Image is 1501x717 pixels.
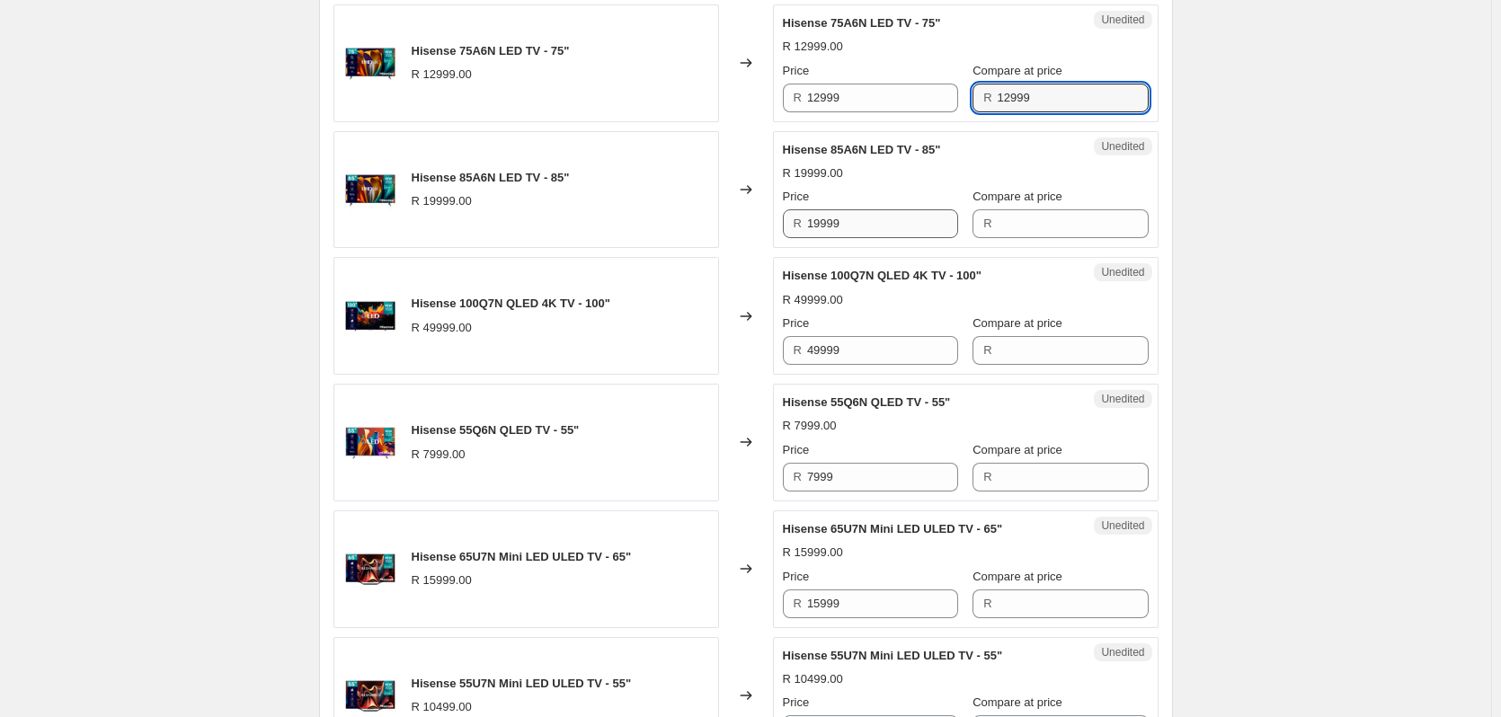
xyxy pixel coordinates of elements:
span: Price [783,64,810,77]
img: 65U7N_80x.webp [343,542,397,596]
span: Hisense 55U7N Mini LED ULED TV - 55" [783,649,1003,662]
span: Compare at price [973,64,1062,77]
span: R [794,343,802,357]
div: R 49999.00 [412,319,472,337]
span: Hisense 85A6N LED TV - 85" [783,143,941,156]
div: R 19999.00 [783,164,843,182]
span: Hisense 75A6N LED TV - 75" [783,16,941,30]
span: Hisense 100Q7N QLED 4K TV - 100" [412,297,610,310]
span: Compare at price [973,695,1062,709]
span: Hisense 100Q7N QLED 4K TV - 100" [783,269,981,282]
div: R 49999.00 [783,291,843,309]
span: R [794,597,802,610]
div: R 7999.00 [412,446,466,464]
div: R 10499.00 [412,698,472,716]
span: Price [783,190,810,203]
span: Price [783,570,810,583]
div: R 10499.00 [783,670,843,688]
span: R [794,470,802,483]
span: R [983,597,991,610]
img: 85A6N_80x.jpg [343,163,397,217]
div: R 7999.00 [783,417,837,435]
span: Unedited [1101,392,1144,406]
span: Unedited [1101,645,1144,659]
span: Compare at price [973,190,1062,203]
span: R [983,217,991,230]
span: R [983,343,991,357]
img: 100Q7N_80x.jpg [343,289,397,343]
span: Unedited [1101,139,1144,154]
span: Compare at price [973,443,1062,456]
span: Unedited [1101,13,1144,27]
span: Price [783,443,810,456]
span: Unedited [1101,518,1144,533]
div: R 15999.00 [412,571,472,589]
span: Hisense 55Q6N QLED TV - 55" [783,395,951,409]
span: Hisense 65U7N Mini LED ULED TV - 65" [783,522,1003,536]
div: R 19999.00 [412,192,472,210]
span: Compare at price [973,316,1062,330]
div: R 12999.00 [412,66,472,84]
span: Hisense 85A6N LED TV - 85" [412,171,570,184]
span: Price [783,316,810,330]
span: Hisense 55Q6N QLED TV - 55" [412,423,580,437]
div: R 15999.00 [783,544,843,562]
div: R 12999.00 [783,38,843,56]
span: R [794,91,802,104]
span: R [983,91,991,104]
img: 75A6N_80x.png [343,36,397,90]
span: Hisense 55U7N Mini LED ULED TV - 55" [412,677,632,690]
span: R [794,217,802,230]
span: R [983,470,991,483]
span: Hisense 65U7N Mini LED ULED TV - 65" [412,550,632,563]
span: Hisense 75A6N LED TV - 75" [412,44,570,58]
img: 55Q6N_80x.webp [343,415,397,469]
span: Price [783,695,810,709]
span: Unedited [1101,265,1144,279]
span: Compare at price [973,570,1062,583]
